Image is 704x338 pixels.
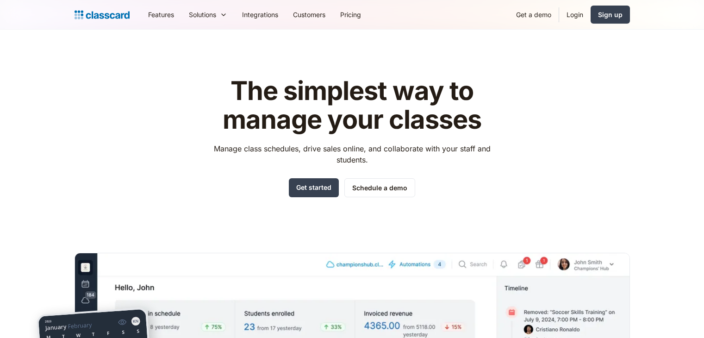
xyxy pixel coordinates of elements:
[598,10,623,19] div: Sign up
[235,4,286,25] a: Integrations
[141,4,181,25] a: Features
[189,10,216,19] div: Solutions
[333,4,368,25] a: Pricing
[205,143,499,165] p: Manage class schedules, drive sales online, and collaborate with your staff and students.
[289,178,339,197] a: Get started
[205,77,499,134] h1: The simplest way to manage your classes
[559,4,591,25] a: Login
[181,4,235,25] div: Solutions
[509,4,559,25] a: Get a demo
[344,178,415,197] a: Schedule a demo
[591,6,630,24] a: Sign up
[75,8,130,21] a: home
[286,4,333,25] a: Customers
